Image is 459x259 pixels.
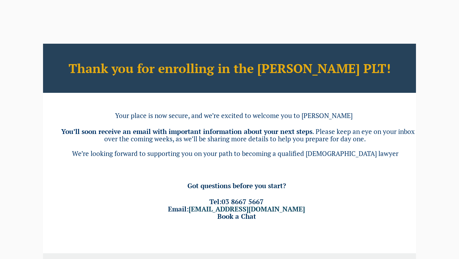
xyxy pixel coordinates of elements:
[72,149,398,158] span: We’re looking forward to supporting you on your path to becoming a qualified [DEMOGRAPHIC_DATA] l...
[61,127,312,136] b: You’ll soon receive an email with important information about your next steps
[69,60,391,77] b: Thank you for enrolling in the [PERSON_NAME] PLT!
[209,197,264,206] span: Tel:
[222,197,264,206] a: 03 8667 5667
[104,127,415,143] span: . Please keep an eye on your inbox over the coming weeks, as we’ll be sharing more details to hel...
[187,181,286,190] span: Got questions before you start?
[217,212,256,221] a: Book a Chat
[168,204,305,213] span: Email:
[189,204,305,213] a: [EMAIL_ADDRESS][DOMAIN_NAME]
[115,111,353,120] span: Your place is now secure, and we’re excited to welcome you to [PERSON_NAME]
